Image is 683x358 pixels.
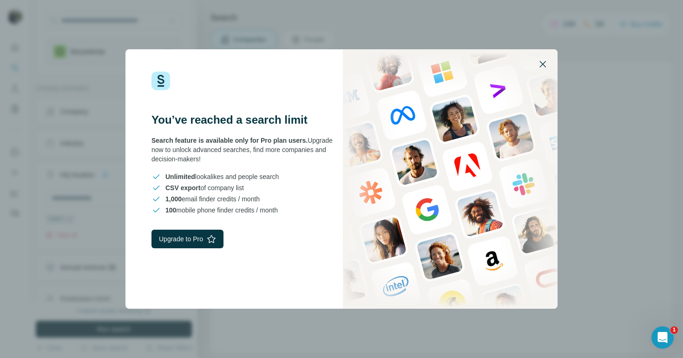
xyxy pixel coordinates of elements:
img: Surfe Logo [151,72,170,90]
img: Surfe Stock Photo - showing people and technologies [343,49,558,309]
span: 1,000 [165,195,182,203]
span: 1 [670,326,678,334]
iframe: Intercom live chat [651,326,674,349]
span: email finder credits / month [165,194,260,204]
span: Unlimited [165,173,195,180]
button: Upgrade to Pro [151,230,223,248]
span: of company list [165,183,244,192]
div: Upgrade now to unlock advanced searches, find more companies and decision-makers! [151,136,341,164]
h3: You’ve reached a search limit [151,113,341,127]
span: lookalikes and people search [165,172,279,181]
span: CSV export [165,184,200,192]
span: mobile phone finder credits / month [165,206,278,215]
span: 100 [165,206,176,214]
span: Search feature is available only for Pro plan users. [151,137,308,144]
